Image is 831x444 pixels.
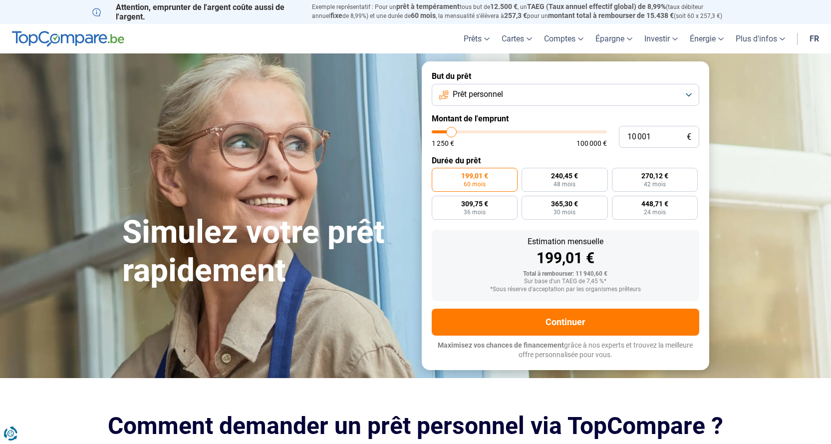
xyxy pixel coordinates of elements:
span: Prêt personnel [453,89,503,100]
a: Énergie [684,24,730,53]
span: 24 mois [644,209,666,215]
a: Plus d'infos [730,24,791,53]
span: 42 mois [644,181,666,187]
img: TopCompare [12,31,124,47]
a: Épargne [589,24,638,53]
span: 1 250 € [432,140,454,147]
div: *Sous réserve d'acceptation par les organismes prêteurs [440,286,691,293]
h1: Simulez votre prêt rapidement [122,213,410,290]
span: montant total à rembourser de 15.438 € [548,11,674,19]
span: 48 mois [554,181,575,187]
span: 270,12 € [641,172,668,179]
label: Durée du prêt [432,156,699,165]
span: fixe [330,11,342,19]
span: 60 mois [464,181,486,187]
div: Total à rembourser: 11 940,60 € [440,271,691,278]
p: grâce à nos experts et trouvez la meilleure offre personnalisée pour vous. [432,341,699,360]
span: 36 mois [464,209,486,215]
a: Comptes [538,24,589,53]
p: Exemple représentatif : Pour un tous but de , un (taux débiteur annuel de 8,99%) et une durée de ... [312,2,739,20]
span: Maximisez vos chances de financement [438,341,564,349]
label: But du prêt [432,71,699,81]
h2: Comment demander un prêt personnel via TopCompare ? [92,412,739,440]
span: € [687,133,691,141]
div: Sur base d'un TAEG de 7,45 %* [440,278,691,285]
span: 60 mois [411,11,436,19]
a: Cartes [496,24,538,53]
span: 448,71 € [641,200,668,207]
button: Continuer [432,309,699,336]
a: Investir [638,24,684,53]
span: 257,3 € [504,11,527,19]
span: 240,45 € [551,172,578,179]
span: 309,75 € [461,200,488,207]
button: Prêt personnel [432,84,699,106]
span: 12.500 € [490,2,518,10]
span: 30 mois [554,209,575,215]
div: 199,01 € [440,251,691,266]
span: 199,01 € [461,172,488,179]
a: fr [804,24,825,53]
p: Attention, emprunter de l'argent coûte aussi de l'argent. [92,2,300,21]
span: prêt à tempérament [396,2,460,10]
label: Montant de l'emprunt [432,114,699,123]
span: TAEG (Taux annuel effectif global) de 8,99% [527,2,666,10]
div: Estimation mensuelle [440,238,691,246]
span: 365,30 € [551,200,578,207]
span: 100 000 € [576,140,607,147]
a: Prêts [458,24,496,53]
